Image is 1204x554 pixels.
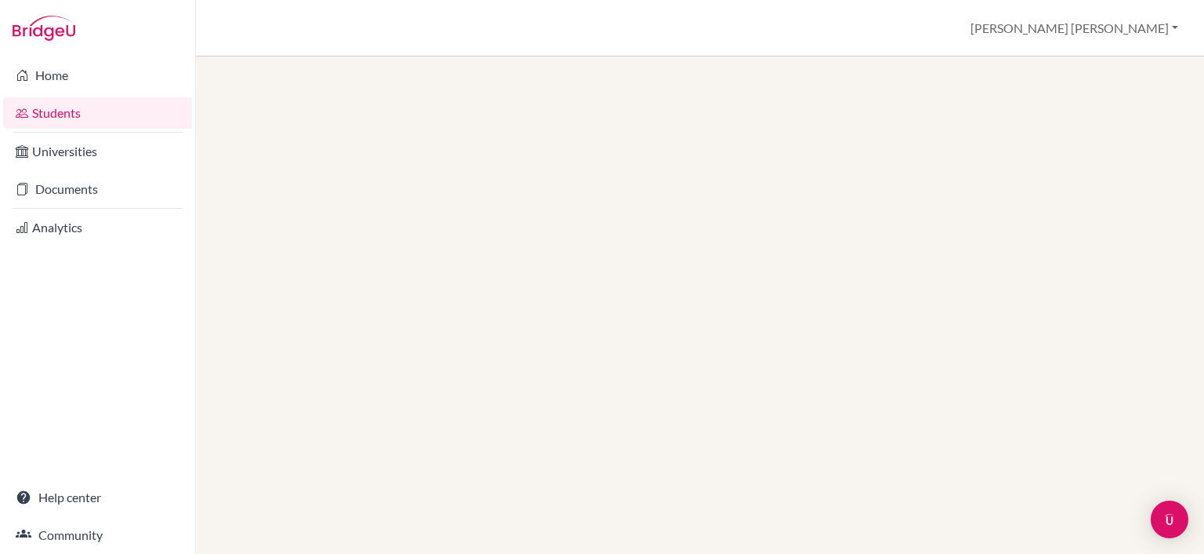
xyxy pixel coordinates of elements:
[13,16,75,41] img: Bridge-U
[3,482,192,513] a: Help center
[3,519,192,551] a: Community
[3,60,192,91] a: Home
[1151,501,1188,538] div: Open Intercom Messenger
[963,13,1185,43] button: [PERSON_NAME] [PERSON_NAME]
[3,173,192,205] a: Documents
[3,212,192,243] a: Analytics
[3,136,192,167] a: Universities
[3,97,192,129] a: Students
